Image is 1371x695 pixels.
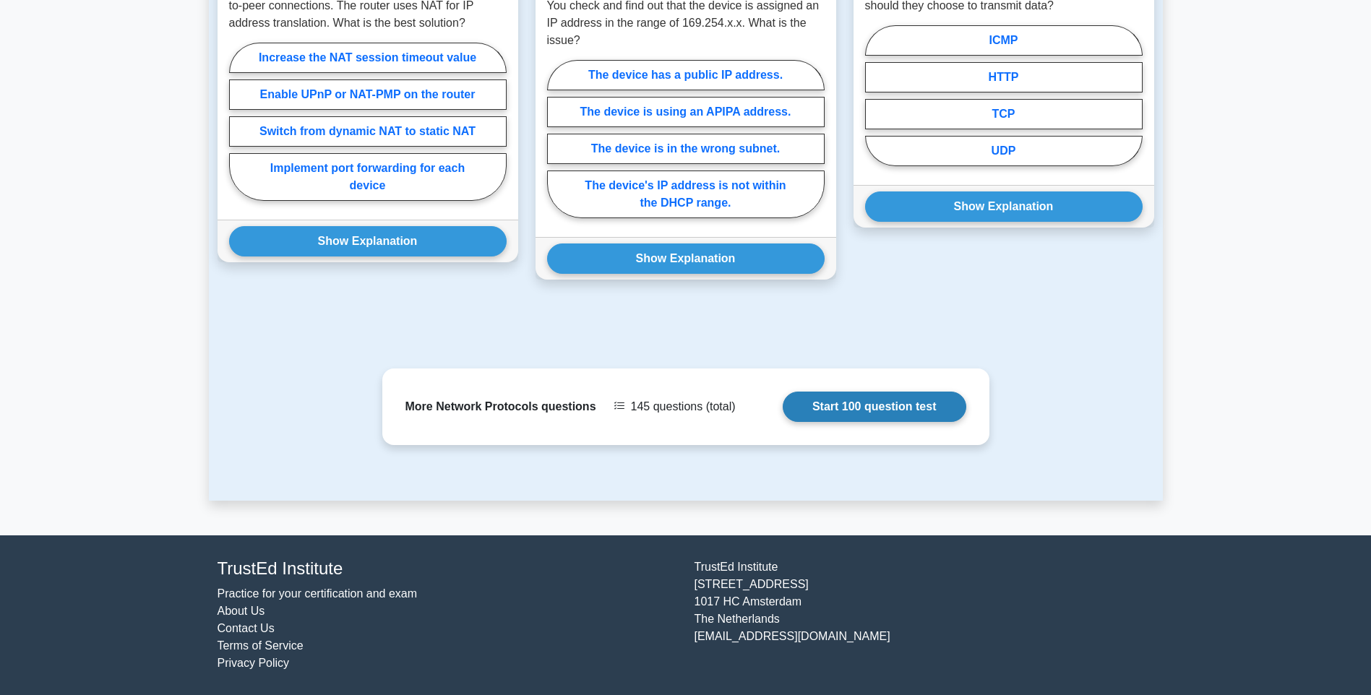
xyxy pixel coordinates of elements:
label: Implement port forwarding for each device [229,153,507,201]
a: Privacy Policy [218,657,290,669]
a: Start 100 question test [783,392,966,422]
a: Practice for your certification and exam [218,587,418,600]
button: Show Explanation [865,191,1143,222]
label: Switch from dynamic NAT to static NAT [229,116,507,147]
label: HTTP [865,62,1143,92]
label: Enable UPnP or NAT-PMP on the router [229,79,507,110]
label: TCP [865,99,1143,129]
label: The device is using an APIPA address. [547,97,825,127]
a: About Us [218,605,265,617]
label: ICMP [865,25,1143,56]
label: UDP [865,136,1143,166]
button: Show Explanation [547,243,825,274]
label: The device is in the wrong subnet. [547,134,825,164]
div: TrustEd Institute [STREET_ADDRESS] 1017 HC Amsterdam The Netherlands [EMAIL_ADDRESS][DOMAIN_NAME] [686,558,1163,672]
label: The device has a public IP address. [547,60,825,90]
h4: TrustEd Institute [218,558,677,579]
label: The device's IP address is not within the DHCP range. [547,170,825,218]
a: Terms of Service [218,639,304,652]
a: Contact Us [218,622,275,634]
label: Increase the NAT session timeout value [229,43,507,73]
button: Show Explanation [229,226,507,256]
